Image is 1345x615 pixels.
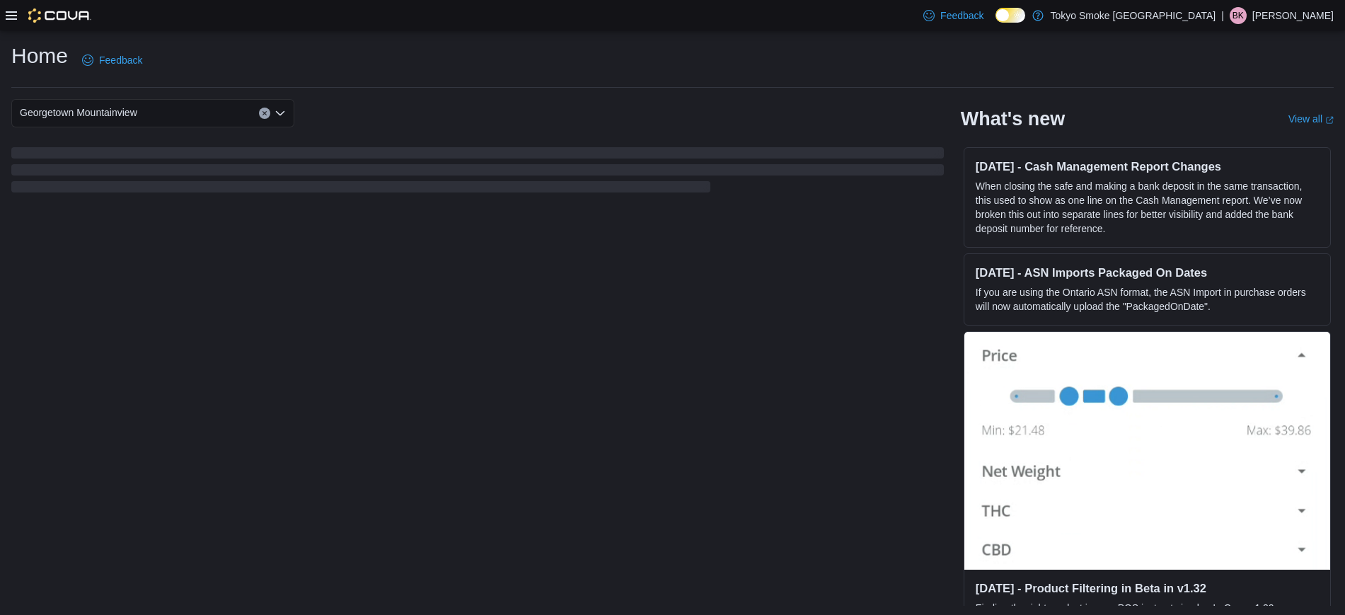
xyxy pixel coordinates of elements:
[1221,7,1224,24] p: |
[961,108,1065,130] h2: What's new
[259,108,270,119] button: Clear input
[995,8,1025,23] input: Dark Mode
[1230,7,1247,24] div: Bonnie Kissoon
[1288,113,1334,125] a: View allExternal link
[275,108,286,119] button: Open list of options
[1252,7,1334,24] p: [PERSON_NAME]
[976,265,1319,280] h3: [DATE] - ASN Imports Packaged On Dates
[976,581,1319,595] h3: [DATE] - Product Filtering in Beta in v1.32
[940,8,983,23] span: Feedback
[11,150,944,195] span: Loading
[1051,7,1216,24] p: Tokyo Smoke [GEOGRAPHIC_DATA]
[99,53,142,67] span: Feedback
[76,46,148,74] a: Feedback
[28,8,91,23] img: Cova
[976,159,1319,173] h3: [DATE] - Cash Management Report Changes
[1233,7,1244,24] span: BK
[20,104,137,121] span: Georgetown Mountainview
[1325,116,1334,125] svg: External link
[976,179,1319,236] p: When closing the safe and making a bank deposit in the same transaction, this used to show as one...
[11,42,68,70] h1: Home
[976,285,1319,314] p: If you are using the Ontario ASN format, the ASN Import in purchase orders will now automatically...
[918,1,989,30] a: Feedback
